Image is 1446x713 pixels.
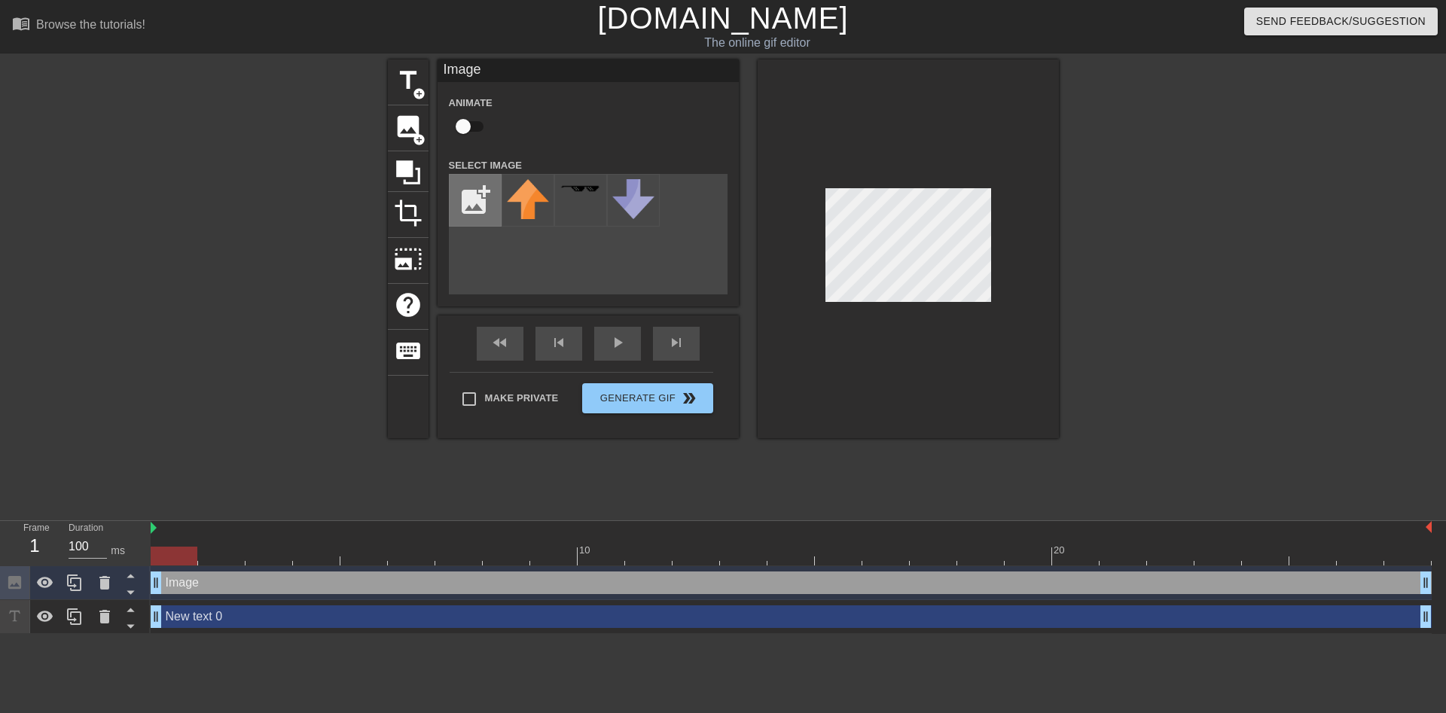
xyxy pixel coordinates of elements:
[507,179,549,219] img: upvote.png
[438,59,739,82] div: Image
[69,524,103,533] label: Duration
[449,158,523,173] label: Select Image
[394,112,423,141] span: image
[579,543,593,558] div: 10
[1054,543,1067,558] div: 20
[394,66,423,95] span: title
[597,2,848,35] a: [DOMAIN_NAME]
[560,184,602,193] img: deal-with-it.png
[148,609,163,624] span: drag_handle
[609,334,627,352] span: play_arrow
[582,383,712,413] button: Generate Gif
[394,291,423,319] span: help
[1418,609,1433,624] span: drag_handle
[1426,521,1432,533] img: bound-end.png
[485,391,559,406] span: Make Private
[612,179,654,219] img: downvote.png
[449,96,493,111] label: Animate
[12,14,30,32] span: menu_book
[1418,575,1433,590] span: drag_handle
[588,389,706,407] span: Generate Gif
[1244,8,1438,35] button: Send Feedback/Suggestion
[491,334,509,352] span: fast_rewind
[680,389,698,407] span: double_arrow
[23,532,46,559] div: 1
[12,521,57,565] div: Frame
[490,34,1025,52] div: The online gif editor
[36,18,145,31] div: Browse the tutorials!
[394,199,423,227] span: crop
[148,575,163,590] span: drag_handle
[413,133,426,146] span: add_circle
[413,87,426,100] span: add_circle
[111,543,125,559] div: ms
[12,14,145,38] a: Browse the tutorials!
[394,337,423,365] span: keyboard
[394,245,423,273] span: photo_size_select_large
[550,334,568,352] span: skip_previous
[1256,12,1426,31] span: Send Feedback/Suggestion
[667,334,685,352] span: skip_next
